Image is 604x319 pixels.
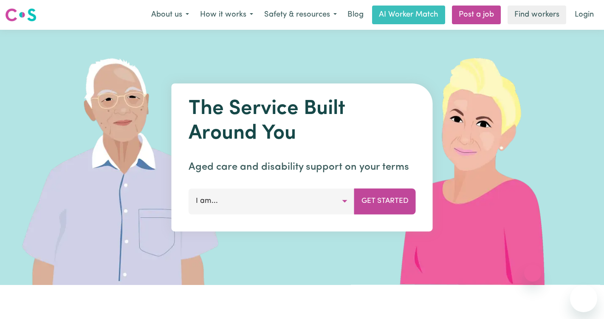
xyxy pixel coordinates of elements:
[354,188,416,214] button: Get Started
[508,6,566,24] a: Find workers
[524,265,541,282] iframe: Close message
[195,6,259,24] button: How it works
[570,6,599,24] a: Login
[189,159,416,175] p: Aged care and disability support on your terms
[146,6,195,24] button: About us
[189,97,416,146] h1: The Service Built Around You
[452,6,501,24] a: Post a job
[570,285,597,312] iframe: Button to launch messaging window
[5,7,37,23] img: Careseekers logo
[372,6,445,24] a: AI Worker Match
[342,6,369,24] a: Blog
[189,188,355,214] button: I am...
[259,6,342,24] button: Safety & resources
[5,5,37,25] a: Careseekers logo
